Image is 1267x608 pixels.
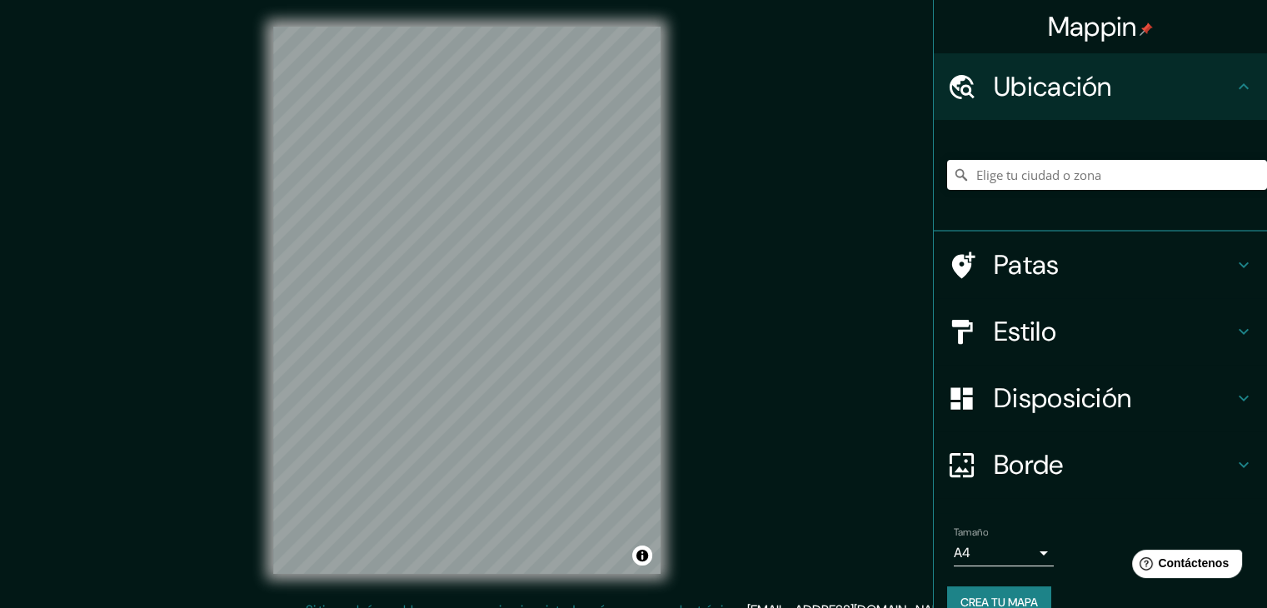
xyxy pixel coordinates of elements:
iframe: Lanzador de widgets de ayuda [1119,543,1249,590]
input: Elige tu ciudad o zona [947,160,1267,190]
font: Patas [994,247,1060,282]
canvas: Mapa [273,27,661,574]
font: Ubicación [994,69,1112,104]
div: Patas [934,232,1267,298]
font: Tamaño [954,526,988,539]
font: Disposición [994,381,1131,416]
font: Borde [994,447,1064,482]
button: Activar o desactivar atribución [632,546,652,566]
div: Borde [934,431,1267,498]
font: Estilo [994,314,1056,349]
div: Ubicación [934,53,1267,120]
div: A4 [954,540,1054,566]
font: Mappin [1048,9,1137,44]
div: Estilo [934,298,1267,365]
font: A4 [954,544,970,561]
div: Disposición [934,365,1267,431]
img: pin-icon.png [1140,22,1153,36]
